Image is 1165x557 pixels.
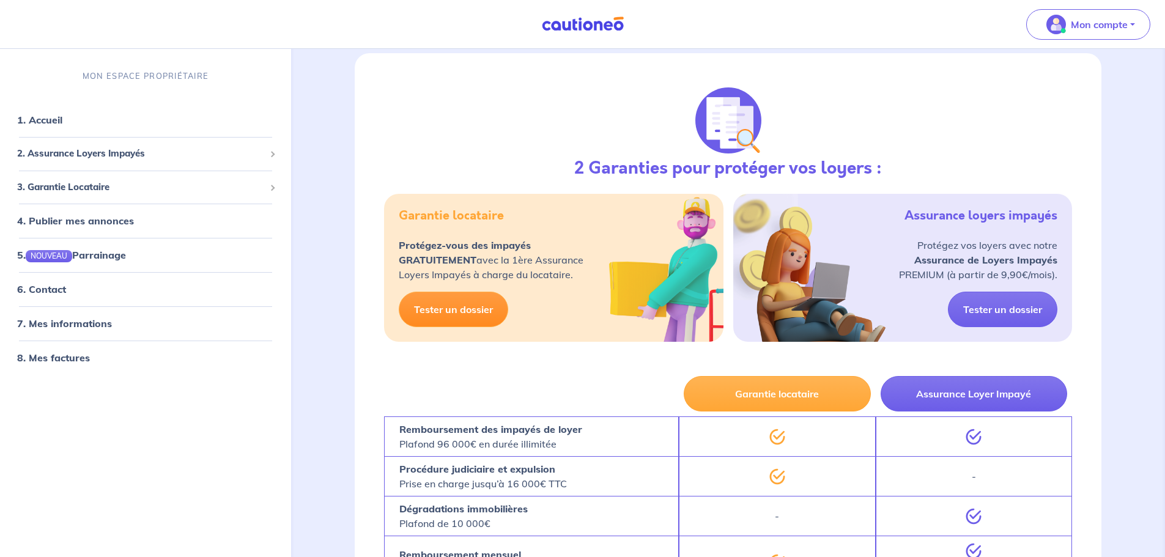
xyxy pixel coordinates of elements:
div: - [679,496,875,536]
a: 4. Publier mes annonces [17,215,134,227]
span: - [972,469,976,484]
a: 5.NOUVEAUParrainage [17,249,126,261]
a: 6. Contact [17,283,66,295]
p: Prise en charge jusqu’à 16 000€ TTC [399,462,567,491]
button: Assurance Loyer Impayé [881,376,1067,411]
div: 7. Mes informations [5,311,286,336]
h5: Garantie locataire [399,208,504,223]
a: 7. Mes informations [17,317,112,330]
div: 1. Accueil [5,108,286,132]
div: 4. Publier mes annonces [5,208,286,233]
strong: Dégradations immobilières [399,503,528,515]
p: Plafond de 10 000€ [399,501,528,531]
h3: 2 Garanties pour protéger vos loyers : [574,158,882,179]
p: avec la 1ère Assurance Loyers Impayés à charge du locataire. [399,238,583,282]
span: 3. Garantie Locataire [17,180,265,194]
p: Protégez vos loyers avec notre PREMIUM (à partir de 9,90€/mois). [899,238,1057,282]
div: 3. Garantie Locataire [5,175,286,199]
div: 6. Contact [5,277,286,301]
p: MON ESPACE PROPRIÉTAIRE [83,70,209,82]
button: Garantie locataire [684,376,870,411]
button: illu_account_valid_menu.svgMon compte [1026,9,1150,40]
div: 8. Mes factures [5,345,286,370]
img: illu_account_valid_menu.svg [1046,15,1066,34]
img: justif-loupe [695,87,761,153]
a: 1. Accueil [17,114,62,126]
img: Cautioneo [537,17,629,32]
a: Tester un dossier [399,292,508,327]
p: Plafond 96 000€ en durée illimitée [399,422,582,451]
strong: Assurance de Loyers Impayés [914,254,1057,266]
span: 2. Assurance Loyers Impayés [17,147,265,161]
div: 5.NOUVEAUParrainage [5,243,286,267]
a: 8. Mes factures [17,352,90,364]
div: 2. Assurance Loyers Impayés [5,142,286,166]
a: Tester un dossier [948,292,1057,327]
strong: Protégez-vous des impayés GRATUITEMENT [399,239,531,266]
strong: Procédure judiciaire et expulsion [399,463,555,475]
p: Mon compte [1071,17,1128,32]
h5: Assurance loyers impayés [904,208,1057,223]
strong: Remboursement des impayés de loyer [399,423,582,435]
